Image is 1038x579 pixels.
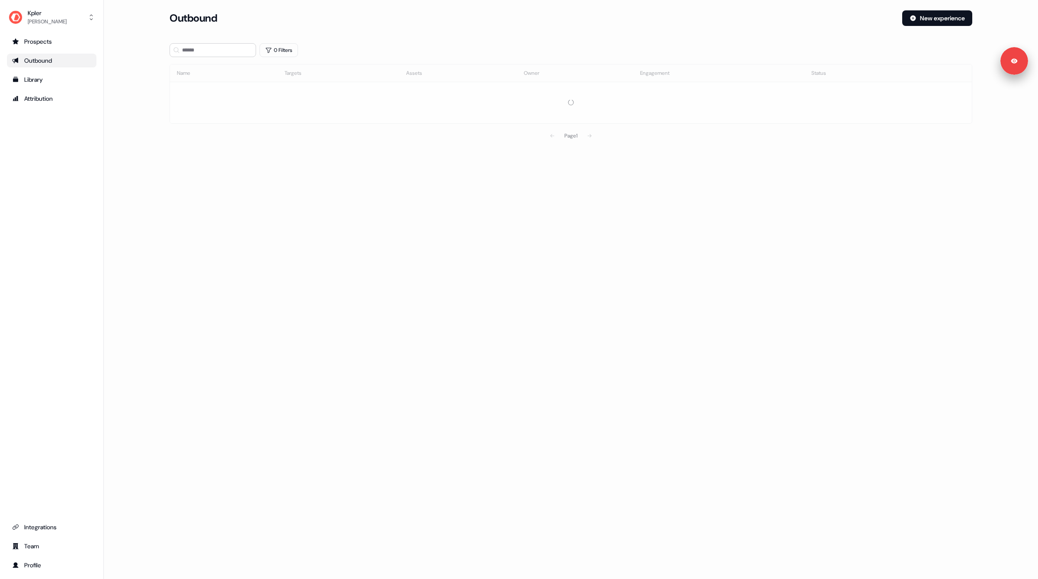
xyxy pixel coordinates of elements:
div: [PERSON_NAME] [28,17,67,26]
a: Go to profile [7,558,96,572]
a: Go to team [7,539,96,553]
a: Go to outbound experience [7,54,96,67]
div: Profile [12,561,91,569]
button: Kpler[PERSON_NAME] [7,7,96,28]
div: Team [12,542,91,550]
a: Go to templates [7,73,96,86]
button: 0 Filters [259,43,298,57]
h3: Outbound [170,12,217,25]
div: Prospects [12,37,91,46]
div: Library [12,75,91,84]
div: Integrations [12,523,91,531]
div: Outbound [12,56,91,65]
a: Go to integrations [7,520,96,534]
div: Kpler [28,9,67,17]
a: Go to prospects [7,35,96,48]
a: Go to attribution [7,92,96,106]
button: New experience [902,10,972,26]
div: Attribution [12,94,91,103]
